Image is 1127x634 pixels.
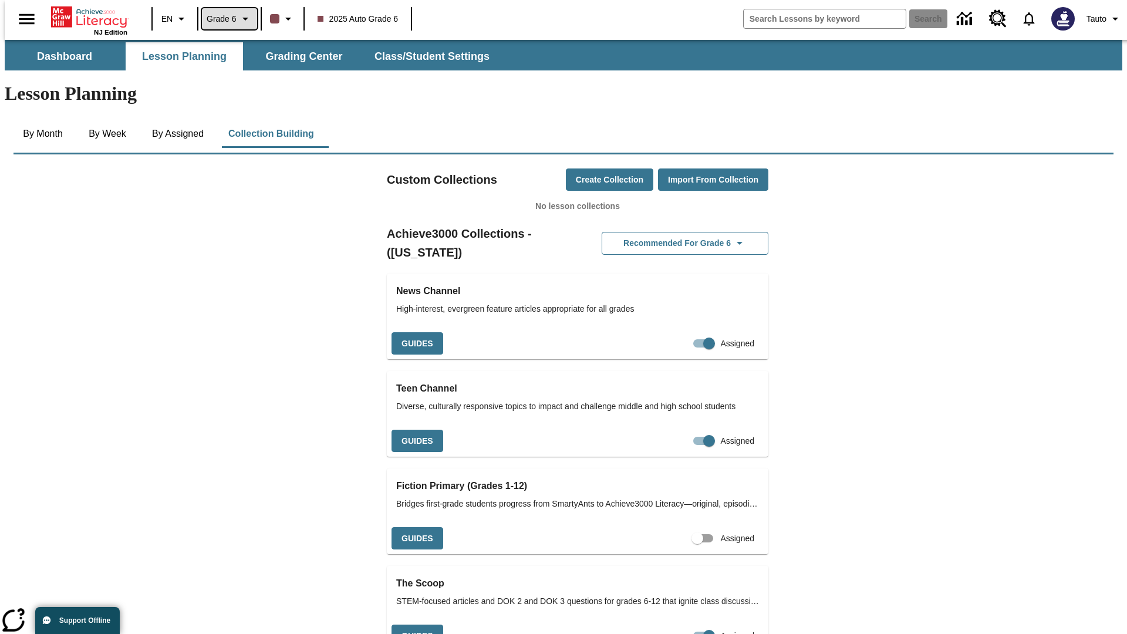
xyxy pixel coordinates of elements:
[720,435,754,447] span: Assigned
[219,120,323,148] button: Collection Building
[1014,4,1044,34] a: Notifications
[602,232,768,255] button: Recommended for Grade 6
[5,83,1122,104] h1: Lesson Planning
[396,595,759,608] span: STEM-focused articles and DOK 2 and DOK 3 questions for grades 6-12 that ignite class discussions...
[5,42,500,70] div: SubNavbar
[1086,13,1106,25] span: Tauto
[156,8,194,29] button: Language: EN, Select a language
[1051,7,1075,31] img: Avatar
[245,42,363,70] button: Grading Center
[265,50,342,63] span: Grading Center
[396,498,759,510] span: Bridges first-grade students progress from SmartyAnts to Achieve3000 Literacy—original, episodic ...
[396,283,759,299] h3: News Channel
[396,400,759,413] span: Diverse, culturally responsive topics to impact and challenge middle and high school students
[387,224,578,262] h2: Achieve3000 Collections - ([US_STATE])
[396,575,759,592] h3: The Scoop
[265,8,300,29] button: Class color is dark brown. Change class color
[94,29,127,36] span: NJ Edition
[720,338,754,350] span: Assigned
[396,478,759,494] h3: Fiction Primary (Grades 1-12)
[950,3,982,35] a: Data Center
[392,527,443,550] button: Guides
[318,13,399,25] span: 2025 Auto Grade 6
[51,4,127,36] div: Home
[37,50,92,63] span: Dashboard
[365,42,499,70] button: Class/Student Settings
[207,13,237,25] span: Grade 6
[744,9,906,28] input: search field
[14,120,72,148] button: By Month
[5,40,1122,70] div: SubNavbar
[202,8,257,29] button: Grade: Grade 6, Select a grade
[142,50,227,63] span: Lesson Planning
[720,532,754,545] span: Assigned
[387,170,497,189] h2: Custom Collections
[392,430,443,453] button: Guides
[566,168,653,191] button: Create Collection
[374,50,490,63] span: Class/Student Settings
[982,3,1014,35] a: Resource Center, Will open in new tab
[6,42,123,70] button: Dashboard
[396,303,759,315] span: High-interest, evergreen feature articles appropriate for all grades
[35,607,120,634] button: Support Offline
[658,168,768,191] button: Import from Collection
[161,13,173,25] span: EN
[78,120,137,148] button: By Week
[387,200,768,213] p: No lesson collections
[143,120,213,148] button: By Assigned
[51,5,127,29] a: Home
[1044,4,1082,34] button: Select a new avatar
[9,2,44,36] button: Open side menu
[126,42,243,70] button: Lesson Planning
[59,616,110,625] span: Support Offline
[1082,8,1127,29] button: Profile/Settings
[392,332,443,355] button: Guides
[396,380,759,397] h3: Teen Channel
